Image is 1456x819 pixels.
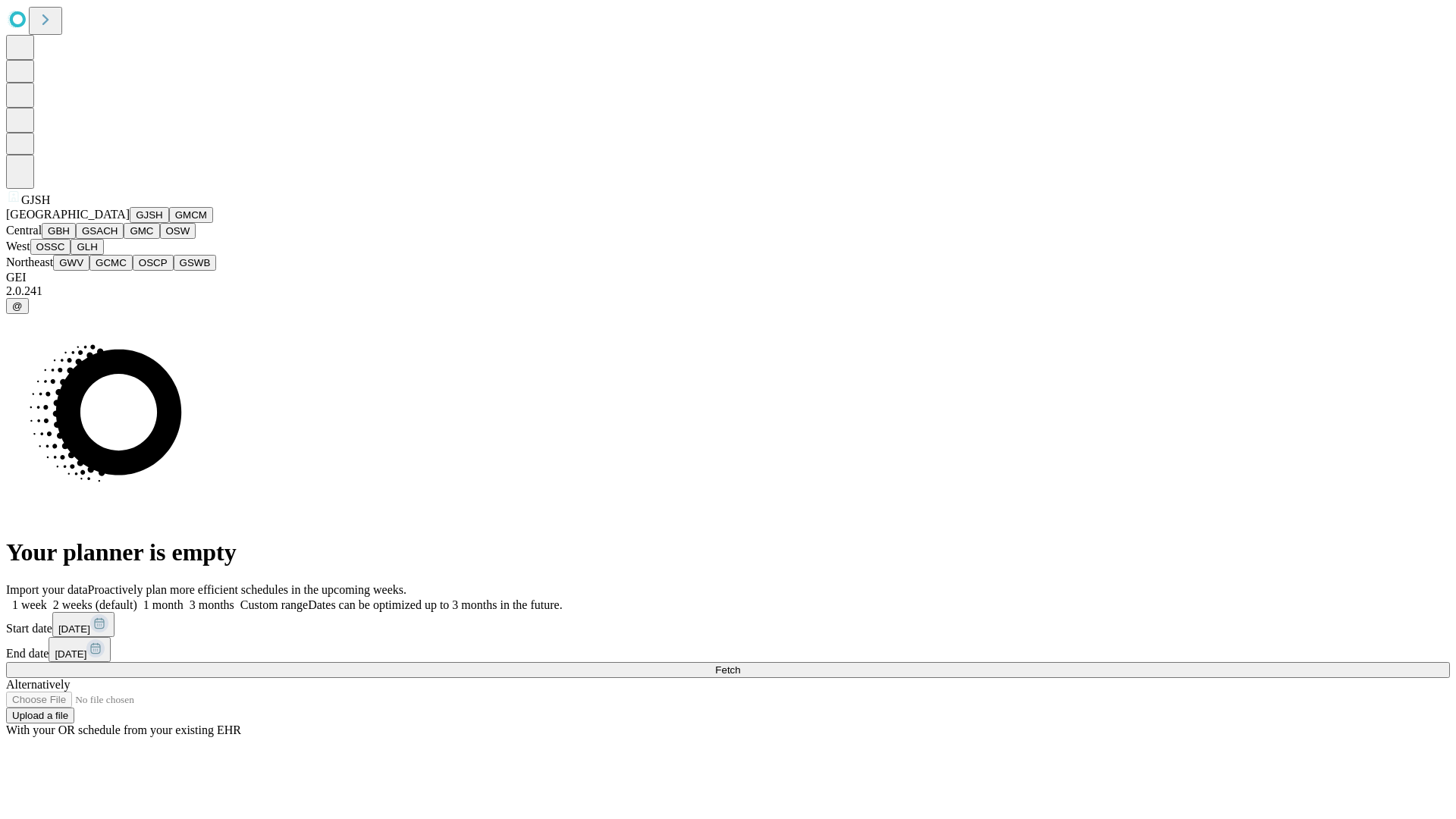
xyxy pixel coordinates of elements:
[6,612,1450,637] div: Start date
[6,298,29,314] button: @
[6,678,70,691] span: Alternatively
[6,637,1450,662] div: End date
[308,598,562,611] span: Dates can be optimized up to 3 months in the future.
[52,612,115,637] button: [DATE]
[160,223,196,239] button: OSW
[55,648,86,660] span: [DATE]
[174,255,217,271] button: GSWB
[6,583,88,596] span: Import your data
[89,255,133,271] button: GCMC
[124,223,159,239] button: GMC
[6,723,241,736] span: With your OR schedule from your existing EHR
[715,664,740,676] span: Fetch
[6,708,74,723] button: Upload a file
[240,598,308,611] span: Custom range
[76,223,124,239] button: GSACH
[71,239,103,255] button: GLH
[58,623,90,635] span: [DATE]
[53,598,137,611] span: 2 weeks (default)
[133,255,174,271] button: OSCP
[6,284,1450,298] div: 2.0.241
[49,637,111,662] button: [DATE]
[53,255,89,271] button: GWV
[130,207,169,223] button: GJSH
[6,208,130,221] span: [GEOGRAPHIC_DATA]
[21,193,50,206] span: GJSH
[42,223,76,239] button: GBH
[169,207,213,223] button: GMCM
[6,271,1450,284] div: GEI
[12,300,23,312] span: @
[88,583,406,596] span: Proactively plan more efficient schedules in the upcoming weeks.
[6,662,1450,678] button: Fetch
[6,256,53,268] span: Northeast
[143,598,184,611] span: 1 month
[6,224,42,237] span: Central
[6,240,30,253] span: West
[12,598,47,611] span: 1 week
[190,598,234,611] span: 3 months
[30,239,71,255] button: OSSC
[6,538,1450,566] h1: Your planner is empty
